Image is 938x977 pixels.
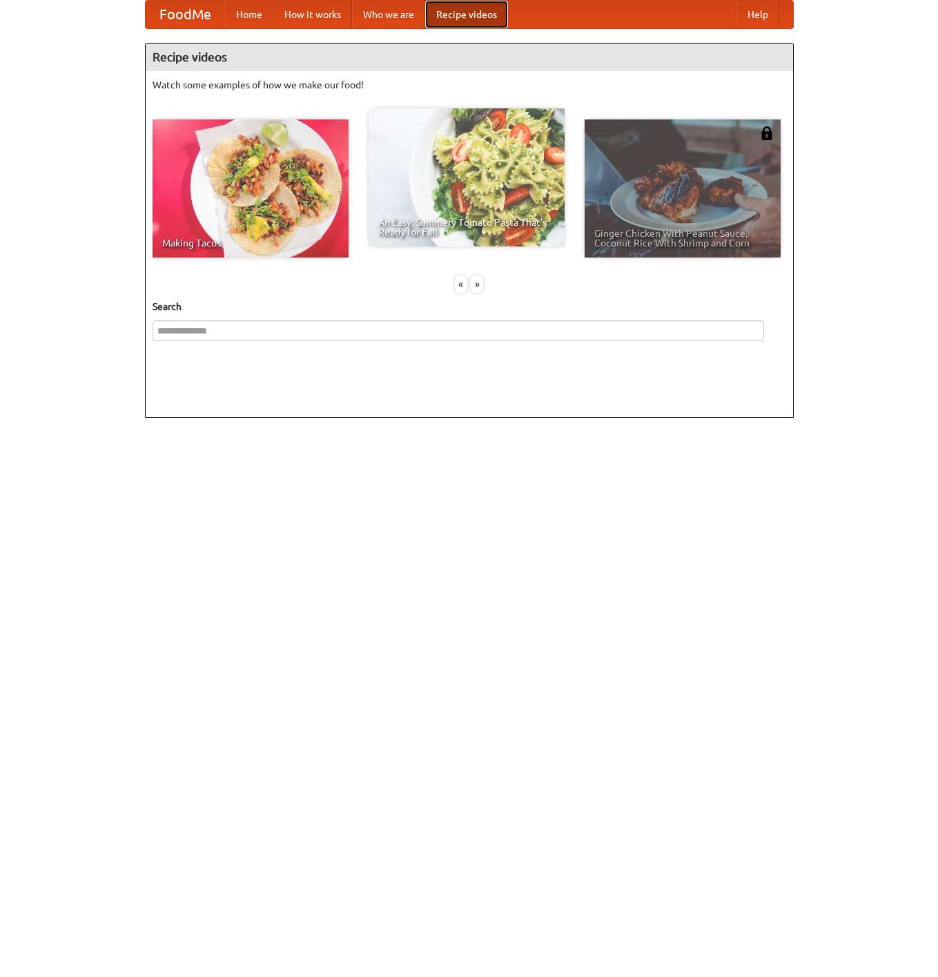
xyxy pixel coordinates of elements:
a: Recipe videos [425,1,508,28]
a: An Easy, Summery Tomato Pasta That's Ready for Fall [369,108,565,246]
div: » [471,275,483,293]
h4: Recipe videos [146,43,793,71]
a: FoodMe [146,1,225,28]
img: 483408.png [760,126,774,140]
h5: Search [153,300,786,313]
a: Making Tacos [153,119,349,258]
a: Who we are [352,1,425,28]
span: An Easy, Summery Tomato Pasta That's Ready for Fall [378,217,555,237]
div: « [455,275,467,293]
a: Home [225,1,273,28]
span: Making Tacos [162,238,339,248]
a: Help [736,1,779,28]
p: Watch some examples of how we make our food! [153,78,786,92]
a: How it works [273,1,352,28]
